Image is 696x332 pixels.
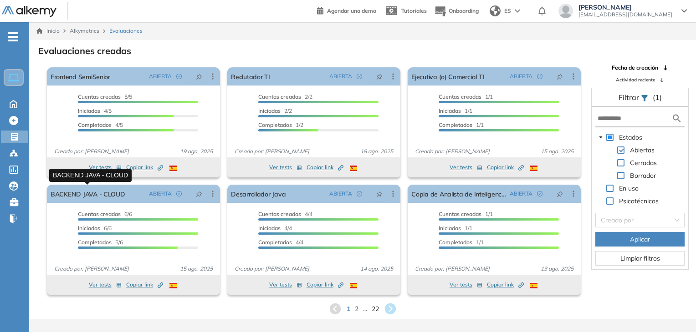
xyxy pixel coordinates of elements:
[329,190,352,198] span: ABIERTA
[434,1,479,21] button: Onboarding
[439,121,472,128] span: Completados
[411,185,506,203] a: Copia de Analista de Inteligencia de Negocios.
[439,239,484,246] span: 1/1
[617,132,644,143] span: Estados
[258,93,312,100] span: 2/2
[258,211,301,217] span: Cuentas creadas
[89,279,122,290] button: Ver tests
[411,265,493,273] span: Creado por: [PERSON_NAME]
[78,93,132,100] span: 5/5
[620,253,660,263] span: Limpiar filtros
[78,107,112,114] span: 4/5
[231,67,270,86] a: Reclutador TI
[401,7,427,14] span: Tutoriales
[350,283,357,288] img: ESP
[357,191,362,196] span: check-circle
[439,211,493,217] span: 1/1
[70,27,99,34] span: Alkymetrics
[169,166,177,171] img: ESP
[504,7,511,15] span: ES
[78,121,112,128] span: Completados
[8,36,18,38] i: -
[537,147,577,156] span: 15 ago. 2025
[630,146,655,154] span: Abiertas
[369,186,389,201] button: pushpin
[258,107,281,114] span: Iniciadas
[628,145,656,156] span: Abiertas
[617,183,640,194] span: En uso
[612,64,658,72] span: Fecha de creación
[595,251,685,266] button: Limpiar filtros
[537,265,577,273] span: 13 ago. 2025
[176,147,216,156] span: 19 ago. 2025
[169,283,177,288] img: ESP
[307,281,343,289] span: Copiar link
[258,239,292,246] span: Completados
[258,239,303,246] span: 4/4
[578,11,672,18] span: [EMAIL_ADDRESS][DOMAIN_NAME]
[347,304,350,314] span: 1
[439,225,461,231] span: Iniciadas
[357,74,362,79] span: check-circle
[51,265,133,273] span: Creado por: [PERSON_NAME]
[439,211,481,217] span: Cuentas creadas
[51,147,133,156] span: Creado por: [PERSON_NAME]
[189,69,209,84] button: pushpin
[149,72,172,80] span: ABIERTA
[450,162,482,173] button: Ver tests
[307,163,343,171] span: Copiar link
[439,121,484,128] span: 1/1
[89,162,122,173] button: Ver tests
[619,93,641,102] span: Filtrar
[258,121,292,128] span: Completados
[599,135,603,140] span: caret-down
[231,265,313,273] span: Creado por: [PERSON_NAME]
[376,190,383,197] span: pushpin
[36,27,60,35] a: Inicio
[176,74,182,79] span: check-circle
[619,133,642,141] span: Estados
[78,225,100,231] span: Iniciadas
[126,281,163,289] span: Copiar link
[619,184,639,192] span: En uso
[487,162,524,173] button: Copiar link
[307,279,343,290] button: Copiar link
[307,162,343,173] button: Copiar link
[78,93,121,100] span: Cuentas creadas
[78,239,112,246] span: Completados
[355,304,358,314] span: 2
[258,225,281,231] span: Iniciadas
[189,186,209,201] button: pushpin
[329,72,352,80] span: ABIERTA
[258,225,292,231] span: 4/4
[595,232,685,246] button: Aplicar
[2,6,56,17] img: Logo
[357,265,397,273] span: 14 ago. 2025
[231,185,286,203] a: Desarrollador Java
[550,186,570,201] button: pushpin
[411,67,484,86] a: Ejecutiva (o) Comercial TI
[258,107,292,114] span: 2/2
[258,121,303,128] span: 1/2
[109,27,143,35] span: Evaluaciones
[487,279,524,290] button: Copiar link
[376,73,383,80] span: pushpin
[530,166,537,171] img: ESP
[439,93,493,100] span: 1/1
[231,147,313,156] span: Creado por: [PERSON_NAME]
[78,107,100,114] span: Iniciadas
[510,190,532,198] span: ABIERTA
[617,196,660,206] span: Psicotécnicos
[515,9,520,13] img: arrow
[557,190,563,197] span: pushpin
[530,283,537,288] img: ESP
[78,211,132,217] span: 6/6
[196,190,202,197] span: pushpin
[450,279,482,290] button: Ver tests
[487,163,524,171] span: Copiar link
[78,211,121,217] span: Cuentas creadas
[78,121,123,128] span: 4/5
[51,185,125,203] a: BACKEND JAVA - CLOUD
[628,157,659,168] span: Cerradas
[196,73,202,80] span: pushpin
